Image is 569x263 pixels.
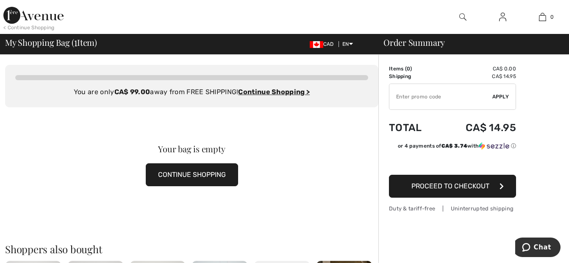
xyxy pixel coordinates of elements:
[539,12,546,22] img: My Bag
[398,142,516,150] div: or 4 payments of with
[439,65,516,73] td: CA$ 0.00
[389,113,439,142] td: Total
[550,13,554,21] span: 0
[15,87,368,97] div: You are only away from FREE SHIPPING!
[499,12,506,22] img: My Info
[411,182,489,190] span: Proceed to Checkout
[3,24,55,31] div: < Continue Shopping
[389,142,516,153] div: or 4 payments ofCA$ 3.74withSezzle Click to learn more about Sezzle
[389,204,516,213] div: Duty & tariff-free | Uninterrupted shipping
[389,73,439,80] td: Shipping
[5,38,97,47] span: My Shopping Bag ( Item)
[389,65,439,73] td: Items ( )
[238,88,310,96] a: Continue Shopping >
[310,41,323,48] img: Canadian Dollar
[146,163,238,186] button: CONTINUE SHOPPING
[515,238,561,259] iframe: Opens a widget where you can chat to one of our agents
[389,84,492,109] input: Promo code
[24,145,360,153] div: Your bag is empty
[373,38,564,47] div: Order Summary
[459,12,466,22] img: search the website
[439,113,516,142] td: CA$ 14.95
[114,88,150,96] strong: CA$ 99.00
[74,36,77,47] span: 1
[492,93,509,101] span: Apply
[523,12,562,22] a: 0
[389,153,516,172] iframe: PayPal-paypal
[389,175,516,198] button: Proceed to Checkout
[441,143,467,149] span: CA$ 3.74
[5,244,378,254] h2: Shoppers also bought
[3,7,64,24] img: 1ère Avenue
[479,142,509,150] img: Sezzle
[492,12,513,22] a: Sign In
[439,73,516,80] td: CA$ 14.95
[310,41,337,47] span: CAD
[407,66,410,72] span: 0
[342,41,353,47] span: EN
